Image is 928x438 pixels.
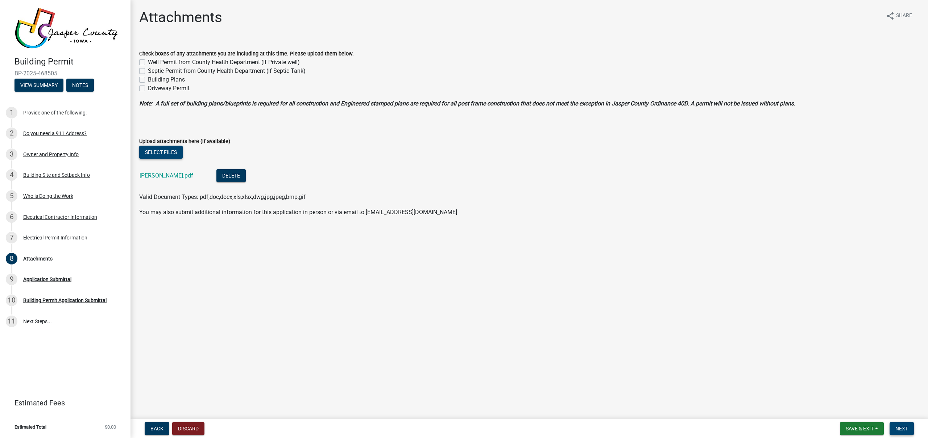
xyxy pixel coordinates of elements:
[148,84,190,93] label: Driveway Permit
[139,100,795,107] strong: Note: A full set of building plans/blueprints is required for all construction and Engineered sta...
[6,316,17,327] div: 11
[139,51,354,57] label: Check boxes of any attachments you are including at this time. Please upload them below.
[148,58,300,67] label: Well Permit from County Health Department (If Private well)
[148,75,185,84] label: Building Plans
[23,277,71,282] div: Application Submittal
[216,173,246,180] wm-modal-confirm: Delete Document
[6,274,17,285] div: 9
[14,83,63,88] wm-modal-confirm: Summary
[23,214,97,220] div: Electrical Contractor Information
[150,426,163,431] span: Back
[139,139,230,144] label: Upload attachments here (if available)
[14,57,125,67] h4: Building Permit
[6,295,17,306] div: 10
[105,425,116,429] span: $0.00
[66,83,94,88] wm-modal-confirm: Notes
[140,172,193,179] a: [PERSON_NAME].pdf
[14,8,119,49] img: Jasper County, Iowa
[890,422,914,435] button: Next
[23,131,87,136] div: Do you need a 911 Address?
[6,169,17,181] div: 4
[23,110,87,115] div: Provide one of the following:
[23,235,87,240] div: Electrical Permit Information
[139,9,222,26] h1: Attachments
[145,422,169,435] button: Back
[6,253,17,264] div: 8
[23,193,73,199] div: Who is Doing the Work
[23,152,79,157] div: Owner and Property Info
[139,146,183,159] button: Select files
[880,9,918,23] button: shareShare
[66,79,94,92] button: Notes
[23,172,90,178] div: Building Site and Setback Info
[896,12,912,20] span: Share
[14,425,46,429] span: Estimated Total
[139,193,306,200] span: Valid Document Types: pdf,doc,docx,xls,xlsx,dwg,jpg,jpeg,bmp,gif
[14,70,116,77] span: BP-2025-468505
[840,422,884,435] button: Save & Exit
[895,426,908,431] span: Next
[23,256,53,261] div: Attachments
[6,149,17,160] div: 3
[172,422,204,435] button: Discard
[14,79,63,92] button: View Summary
[139,208,919,217] p: You may also submit additional information for this application in person or via email to [EMAIL_...
[148,67,306,75] label: Septic Permit from County Health Department (If Septic Tank)
[6,396,119,410] a: Estimated Fees
[6,128,17,139] div: 2
[846,426,874,431] span: Save & Exit
[23,298,107,303] div: Building Permit Application Submittal
[6,190,17,202] div: 5
[6,107,17,118] div: 1
[6,232,17,243] div: 7
[886,12,895,20] i: share
[216,169,246,182] button: Delete
[6,211,17,223] div: 6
